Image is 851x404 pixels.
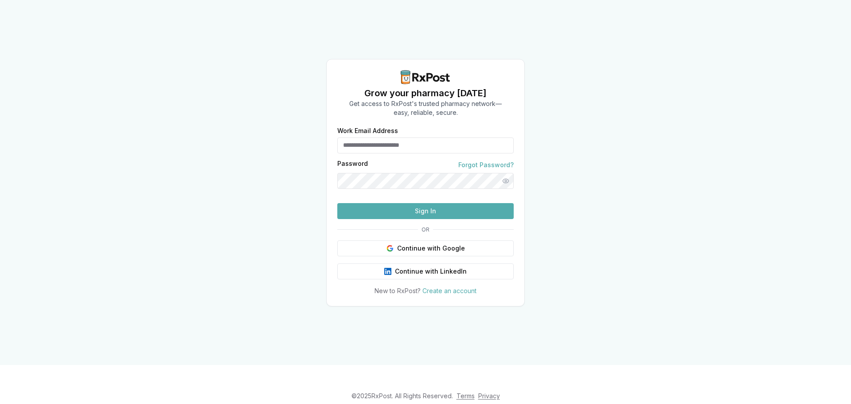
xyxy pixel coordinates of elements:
h1: Grow your pharmacy [DATE] [349,87,502,99]
img: LinkedIn [384,268,391,275]
a: Create an account [422,287,476,294]
button: Continue with LinkedIn [337,263,514,279]
span: OR [418,226,433,233]
label: Password [337,161,368,169]
a: Terms [457,392,475,400]
a: Forgot Password? [458,161,514,169]
a: Privacy [478,392,500,400]
button: Continue with Google [337,240,514,256]
img: RxPost Logo [397,70,454,84]
span: New to RxPost? [375,287,421,294]
button: Show password [498,173,514,189]
p: Get access to RxPost's trusted pharmacy network— easy, reliable, secure. [349,99,502,117]
img: Google [386,245,394,252]
label: Work Email Address [337,128,514,134]
button: Sign In [337,203,514,219]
